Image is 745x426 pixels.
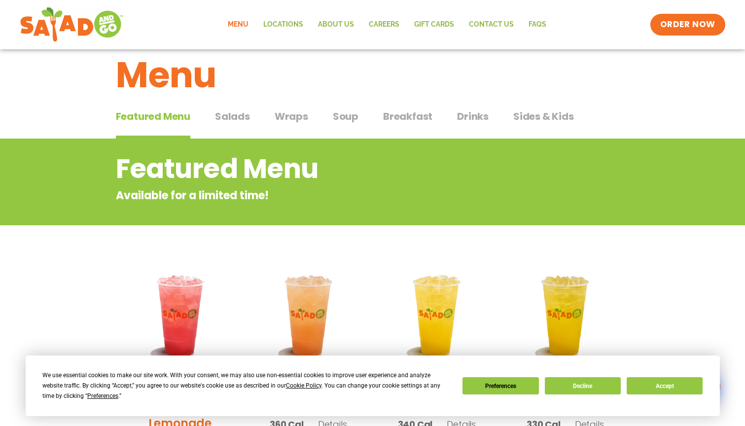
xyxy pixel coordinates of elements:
img: Product photo for Mango Grove Lemonade [508,259,622,373]
button: Decline [545,377,621,394]
span: Salads [215,109,250,124]
img: Product photo for Blackberry Bramble Lemonade [123,259,237,373]
img: Product photo for Summer Stone Fruit Lemonade [251,259,365,373]
a: About Us [311,13,361,36]
p: Available for a limited time! [116,187,550,204]
span: Soup [333,109,358,124]
a: FAQs [521,13,554,36]
div: Cookie Consent Prompt [26,355,720,416]
a: Menu [220,13,256,36]
img: Product photo for Sunkissed Yuzu Lemonade [380,259,494,373]
span: Cookie Policy [286,382,321,389]
span: Featured Menu [116,109,190,124]
span: ORDER NOW [660,19,715,31]
a: Careers [361,13,407,36]
a: GIFT CARDS [407,13,461,36]
h2: Featured Menu [116,149,550,189]
span: Breakfast [383,109,432,124]
a: Contact Us [461,13,521,36]
button: Accept [627,377,703,394]
span: Drinks [457,109,489,124]
div: Tabbed content [116,106,630,139]
a: ORDER NOW [650,14,725,35]
nav: Menu [220,13,554,36]
img: new-SAG-logo-768×292 [20,5,124,44]
a: Locations [256,13,311,36]
span: Wraps [275,109,308,124]
button: Preferences [462,377,538,394]
div: We use essential cookies to make our site work. With your consent, we may also use non-essential ... [42,370,451,401]
span: Sides & Kids [513,109,574,124]
span: Preferences [87,392,118,399]
h1: Menu [116,48,630,102]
